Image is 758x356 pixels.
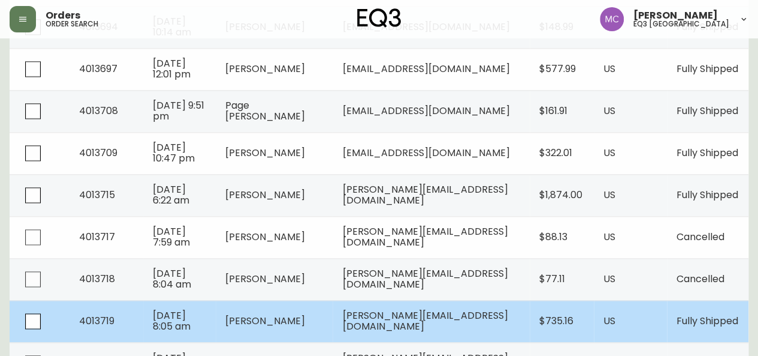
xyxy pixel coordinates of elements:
[677,230,724,244] span: Cancelled
[153,225,190,249] span: [DATE] 7:59 am
[79,104,118,118] span: 4013708
[603,62,615,76] span: US
[603,272,615,286] span: US
[633,20,729,28] h5: eq3 [GEOGRAPHIC_DATA]
[79,314,114,328] span: 4013719
[539,314,573,328] span: $735.16
[677,272,724,286] span: Cancelled
[677,62,738,76] span: Fully Shipped
[342,225,508,249] span: [PERSON_NAME][EMAIL_ADDRESS][DOMAIN_NAME]
[342,104,509,118] span: [EMAIL_ADDRESS][DOMAIN_NAME]
[539,188,582,202] span: $1,874.00
[46,20,98,28] h5: order search
[603,104,615,118] span: US
[342,183,508,207] span: [PERSON_NAME][EMAIL_ADDRESS][DOMAIN_NAME]
[342,309,508,333] span: [PERSON_NAME][EMAIL_ADDRESS][DOMAIN_NAME]
[539,272,565,286] span: $77.11
[79,230,115,244] span: 4013717
[225,146,305,160] span: [PERSON_NAME]
[153,183,189,207] span: [DATE] 6:22 am
[603,146,615,160] span: US
[677,188,738,202] span: Fully Shipped
[225,98,305,123] span: Page [PERSON_NAME]
[153,98,204,123] span: [DATE] 9:51 pm
[153,309,191,333] span: [DATE] 8:05 am
[600,7,624,31] img: 6dbdb61c5655a9a555815750a11666cc
[342,267,508,291] span: [PERSON_NAME][EMAIL_ADDRESS][DOMAIN_NAME]
[677,104,738,118] span: Fully Shipped
[79,188,115,202] span: 4013715
[603,188,615,202] span: US
[46,11,80,20] span: Orders
[153,140,195,165] span: [DATE] 10:47 pm
[677,314,738,328] span: Fully Shipped
[225,188,305,202] span: [PERSON_NAME]
[342,146,509,160] span: [EMAIL_ADDRESS][DOMAIN_NAME]
[539,104,567,118] span: $161.91
[79,272,115,286] span: 4013718
[225,230,305,244] span: [PERSON_NAME]
[357,8,401,28] img: logo
[603,230,615,244] span: US
[225,62,305,76] span: [PERSON_NAME]
[633,11,718,20] span: [PERSON_NAME]
[539,146,572,160] span: $322.01
[603,314,615,328] span: US
[225,272,305,286] span: [PERSON_NAME]
[79,62,117,76] span: 4013697
[677,146,738,160] span: Fully Shipped
[225,314,305,328] span: [PERSON_NAME]
[342,62,509,76] span: [EMAIL_ADDRESS][DOMAIN_NAME]
[153,267,191,291] span: [DATE] 8:04 am
[153,56,191,81] span: [DATE] 12:01 pm
[539,62,576,76] span: $577.99
[79,146,117,160] span: 4013709
[539,230,567,244] span: $88.13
